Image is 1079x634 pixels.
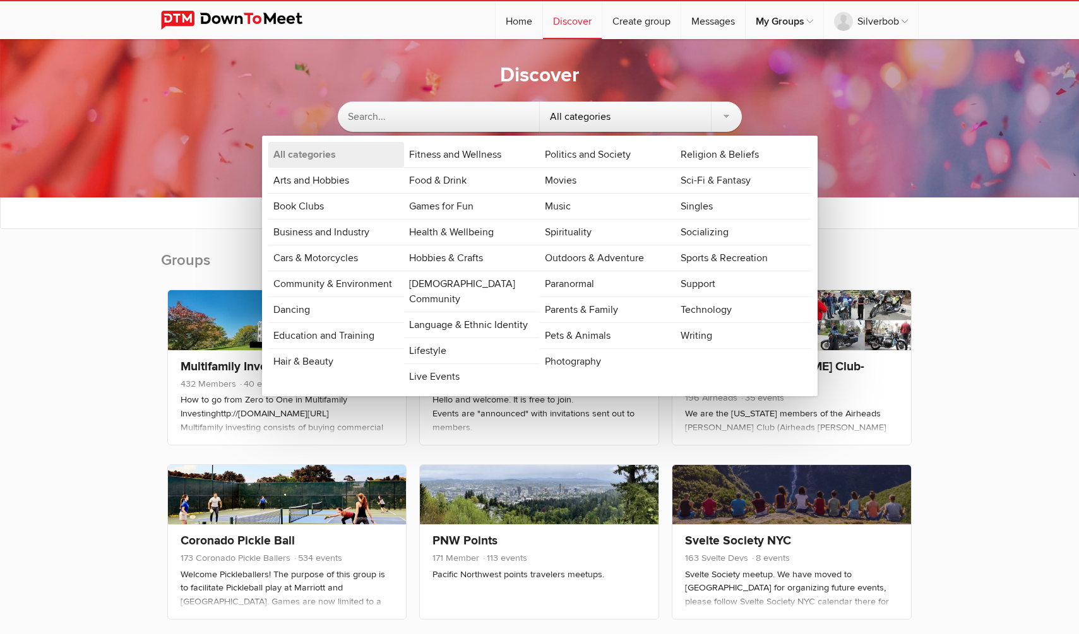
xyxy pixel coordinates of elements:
[676,220,811,245] a: Socializing
[268,142,404,167] a: All categories
[404,364,540,389] a: Live Events
[268,245,404,271] a: Cars & Motorcycles
[432,533,498,548] a: PNW Points
[540,349,676,374] a: Photography
[685,553,748,563] span: 163 Svelte Devs
[676,142,811,167] a: Religion & Beliefs
[268,297,404,322] a: Dancing
[540,245,676,271] a: Outdoors & Adventure
[161,250,919,283] h2: Groups
[404,271,540,312] a: [DEMOGRAPHIC_DATA] Community
[181,359,364,374] a: Multifamily Investing Zero-to-One
[404,338,540,363] a: Lifestyle
[404,194,540,219] a: Games for Fun
[268,349,404,374] a: Hair & Beauty
[404,312,540,338] a: Language & Ethnic Identity
[268,271,404,296] a: Community & Environment
[496,1,542,39] a: Home
[161,11,322,30] img: DownToMeet
[676,245,811,271] a: Sports & Recreation
[404,168,540,193] a: Food & Drink
[540,271,676,296] a: Paranormal
[824,1,918,39] a: Silverbob
[685,533,791,548] a: Svelte Society NYC
[181,553,290,563] span: 173 Coronado Pickle Ballers
[181,533,295,548] a: Coronado Pickle Ball
[676,194,811,219] a: Singles
[432,568,646,582] div: Pacific Northwest points travelers meetups.
[685,392,737,403] span: 196 Airheads
[268,323,404,348] a: Education and Training
[338,102,540,132] input: Search...
[681,1,745,39] a: Messages
[181,379,236,389] span: 432 Members
[404,220,540,245] a: Health & Wellbeing
[404,142,540,167] a: Fitness and Wellness
[676,297,811,322] a: Technology
[751,553,790,563] span: 8 events
[540,297,676,322] a: Parents & Family
[685,568,898,622] div: Svelte Society meetup. We have moved to [GEOGRAPHIC_DATA] for organizing future events, please fo...
[540,323,676,348] a: Pets & Animals
[740,392,784,403] span: 35 events
[676,323,811,348] a: Writing
[540,102,742,132] div: All categories
[676,168,811,193] a: Sci-Fi & Fantasy
[404,245,540,271] a: Hobbies & Crafts
[239,379,283,389] span: 40 events
[540,220,676,245] a: Spirituality
[268,168,404,193] a: Arts and Hobbies
[602,1,681,39] a: Create group
[540,142,676,167] a: Politics and Society
[268,220,404,245] a: Business and Industry
[676,271,811,296] a: Support
[540,194,676,219] a: Music
[293,553,342,563] span: 534 events
[482,553,527,563] span: 113 events
[268,194,404,219] a: Book Clubs
[540,168,676,193] a: Movies
[500,62,580,89] h1: Discover
[746,1,823,39] a: My Groups
[543,1,602,39] a: Discover
[432,553,479,563] span: 171 Member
